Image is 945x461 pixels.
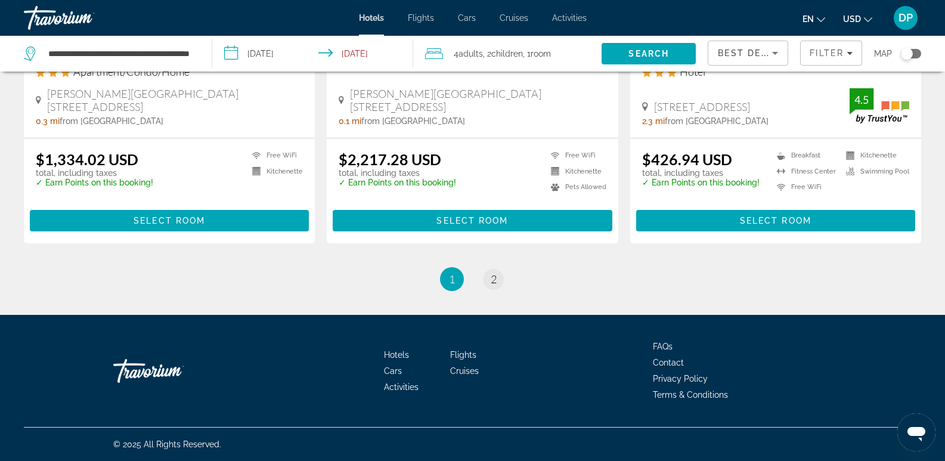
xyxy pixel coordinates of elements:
div: 3 star Hotel [642,65,909,78]
li: Free WiFi [246,150,303,160]
span: USD [843,14,861,24]
a: Hotels [384,350,409,360]
a: Travorium [24,2,143,33]
iframe: Botón para iniciar la ventana de mensajería [897,413,935,451]
li: Swimming Pool [840,166,909,177]
a: Hotels [359,13,384,23]
span: 2.3 mi [642,116,665,126]
button: Filters [800,41,862,66]
a: Privacy Policy [653,374,708,383]
span: 4 [454,45,483,62]
a: Select Room [333,213,612,226]
input: Search hotel destination [47,45,194,63]
ins: $426.94 USD [642,150,732,168]
li: Kitchenette [246,166,303,177]
a: Flights [450,350,476,360]
button: Search [602,43,696,64]
button: Travelers: 4 adults, 2 children [413,36,602,72]
li: Kitchenette [545,166,606,177]
nav: Pagination [24,267,921,291]
p: ✓ Earn Points on this booking! [36,178,153,187]
span: [PERSON_NAME][GEOGRAPHIC_DATA][STREET_ADDRESS] [350,87,606,113]
span: Best Deals [718,48,780,58]
span: Adults [458,49,483,58]
li: Pets Allowed [545,182,606,193]
span: © 2025 All Rights Reserved. [113,440,221,449]
span: 0.3 mi [36,116,60,126]
span: Apartment/Condo/Home [73,65,190,78]
span: from [GEOGRAPHIC_DATA] [361,116,465,126]
span: Select Room [134,216,205,225]
span: , 1 [523,45,551,62]
span: 0.1 mi [339,116,361,126]
button: Change language [803,10,825,27]
ins: $1,334.02 USD [36,150,138,168]
a: Activities [384,382,419,392]
button: User Menu [890,5,921,30]
a: Cruises [500,13,528,23]
span: Room [531,49,551,58]
span: Filter [810,48,844,58]
mat-select: Sort by [718,46,778,60]
p: total, including taxes [642,168,760,178]
a: Flights [408,13,434,23]
div: 3 star Apartment [36,65,303,78]
span: from [GEOGRAPHIC_DATA] [665,116,769,126]
a: Select Room [636,213,915,226]
ins: $2,217.28 USD [339,150,441,168]
img: TrustYou guest rating badge [850,88,909,123]
a: Cruises [450,366,479,376]
span: Select Room [436,216,508,225]
a: Select Room [30,213,309,226]
span: Search [628,49,669,58]
a: Go Home [113,353,233,389]
span: [STREET_ADDRESS] [654,100,750,113]
p: ✓ Earn Points on this booking! [339,178,456,187]
li: Free WiFi [771,182,840,193]
button: Change currency [843,10,872,27]
p: total, including taxes [339,168,456,178]
button: Select Room [333,210,612,231]
a: Activities [552,13,587,23]
span: Hotel [680,65,705,78]
span: en [803,14,814,24]
span: [PERSON_NAME][GEOGRAPHIC_DATA][STREET_ADDRESS] [47,87,303,113]
button: Toggle map [892,48,921,59]
a: Cars [384,366,402,376]
p: ✓ Earn Points on this booking! [642,178,760,187]
li: Free WiFi [545,150,606,160]
a: FAQs [653,342,673,351]
li: Kitchenette [840,150,909,160]
span: Contact [653,358,684,367]
a: Cars [458,13,476,23]
button: Select Room [30,210,309,231]
span: 1 [449,273,455,286]
span: Map [874,45,892,62]
span: , 2 [483,45,523,62]
p: total, including taxes [36,168,153,178]
button: Select check in and out date [212,36,413,72]
span: DP [898,12,913,24]
span: Select Room [740,216,811,225]
span: 2 [491,273,497,286]
a: Terms & Conditions [653,390,728,400]
span: from [GEOGRAPHIC_DATA] [60,116,163,126]
button: Select Room [636,210,915,231]
div: 4.5 [850,92,873,107]
li: Breakfast [771,150,840,160]
li: Fitness Center [771,166,840,177]
span: Children [491,49,523,58]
